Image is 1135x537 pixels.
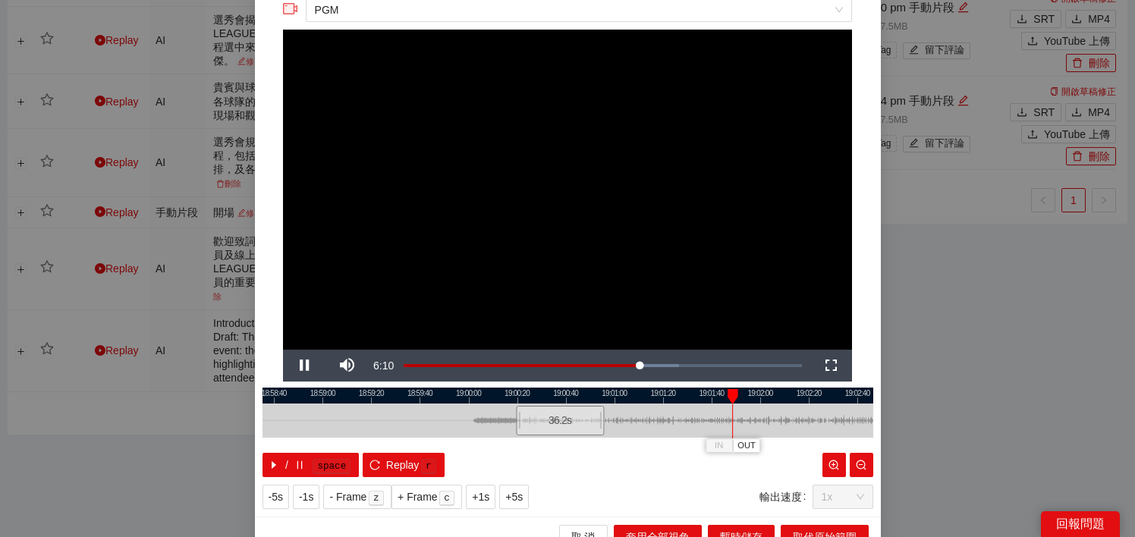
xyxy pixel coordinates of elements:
label: 輸出速度 [759,485,813,509]
kbd: r [421,459,436,474]
button: zoom-in [822,453,846,477]
span: 6:10 [373,360,394,372]
button: Pause [283,350,325,382]
button: -5s [263,485,289,509]
span: + Frame [398,488,438,505]
button: caret-right/pausespace [263,453,360,477]
span: / [285,457,288,473]
span: OUT [737,439,756,453]
button: - Framez [323,485,391,509]
span: pause [294,460,305,472]
span: Replay [386,457,420,473]
button: Mute [325,350,368,382]
kbd: z [369,491,384,506]
span: - Frame [329,488,366,505]
button: +1s [466,485,495,509]
span: zoom-in [828,460,839,472]
div: 回報問題 [1041,511,1120,537]
span: 1x [822,485,864,508]
span: video-camera [283,2,298,17]
button: OUT [733,438,760,453]
div: 36.2 s [516,406,604,435]
div: Progress Bar [404,364,802,367]
span: +5s [505,488,523,505]
div: Video Player [283,30,852,350]
button: -1s [293,485,319,509]
kbd: space [313,459,351,474]
button: Fullscreen [810,350,852,382]
span: -5s [269,488,283,505]
span: -1s [299,488,313,505]
span: reload [369,460,380,472]
button: IN [706,438,733,453]
span: caret-right [269,460,279,472]
button: + Framec [391,485,462,509]
button: +5s [499,485,529,509]
button: reloadReplayr [363,453,444,477]
span: +1s [472,488,489,505]
span: zoom-out [856,460,866,472]
kbd: c [439,491,454,506]
button: zoom-out [850,453,873,477]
